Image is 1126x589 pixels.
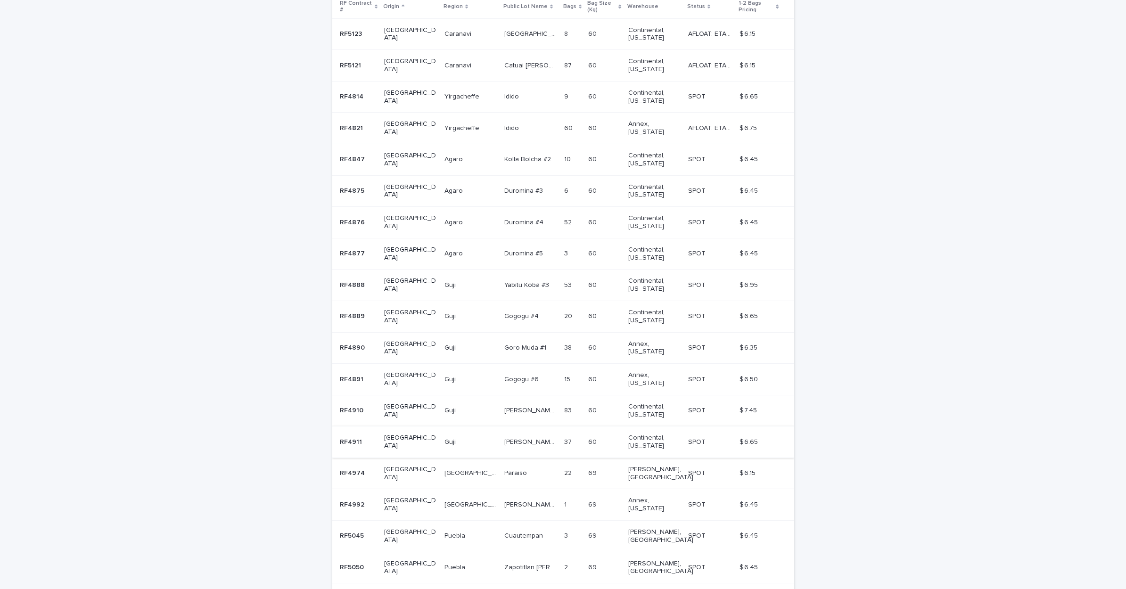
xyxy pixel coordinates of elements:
[740,91,760,101] p: $ 6.65
[340,436,364,446] p: RF4911
[688,28,734,38] p: AFLOAT: ETA 10-15-2025
[332,395,794,426] tr: RF4910RF4910 [GEOGRAPHIC_DATA]GujiGuji [PERSON_NAME] Muda lot #1 Natural[PERSON_NAME] Muda lot #1...
[340,91,365,101] p: RF4814
[384,434,436,450] p: [GEOGRAPHIC_DATA]
[688,436,707,446] p: SPOT
[564,185,570,195] p: 6
[384,120,436,136] p: [GEOGRAPHIC_DATA]
[688,499,707,509] p: SPOT
[564,530,570,540] p: 3
[384,371,436,387] p: [GEOGRAPHIC_DATA]
[444,60,473,70] p: Caranavi
[740,467,757,477] p: $ 6.15
[504,562,559,572] p: Zapotitlan de Mendez
[504,499,559,509] p: Jose Juarez Alonso
[688,342,707,352] p: SPOT
[332,301,794,332] tr: RF4889RF4889 [GEOGRAPHIC_DATA]GujiGuji Gogogu #4Gogogu #4 2020 6060 Continental, [US_STATE] SPOTS...
[564,123,575,132] p: 60
[564,154,573,164] p: 10
[340,405,365,415] p: RF4910
[504,217,545,227] p: Duromina #4
[332,175,794,207] tr: RF4875RF4875 [GEOGRAPHIC_DATA]AgaroAgaro Duromina #3Duromina #3 66 6060 Continental, [US_STATE] S...
[444,1,463,12] p: Region
[588,405,599,415] p: 60
[383,1,399,12] p: Origin
[588,499,599,509] p: 69
[564,562,570,572] p: 2
[504,374,541,384] p: Gogogu #6
[384,340,436,356] p: [GEOGRAPHIC_DATA]
[564,311,574,320] p: 20
[688,374,707,384] p: SPOT
[384,277,436,293] p: [GEOGRAPHIC_DATA]
[444,185,465,195] p: Agaro
[504,279,551,289] p: Yabitu Koba #3
[340,562,366,572] p: RF5050
[444,562,467,572] p: Puebla
[504,436,559,446] p: Uraga Harsu Haro lot #3 Natural
[444,374,458,384] p: Guji
[588,311,599,320] p: 60
[688,217,707,227] p: SPOT
[740,405,759,415] p: $ 7.45
[444,279,458,289] p: Guji
[384,497,436,513] p: [GEOGRAPHIC_DATA]
[444,248,465,258] p: Agaro
[740,374,760,384] p: $ 6.50
[688,467,707,477] p: SPOT
[340,248,367,258] p: RF4877
[564,374,572,384] p: 15
[588,60,599,70] p: 60
[588,123,599,132] p: 60
[588,154,599,164] p: 60
[332,113,794,144] tr: RF4821RF4821 [GEOGRAPHIC_DATA]YirgacheffeYirgacheffe IdidoIdido 6060 6060 Annex, [US_STATE] AFLOA...
[588,436,599,446] p: 60
[740,342,759,352] p: $ 6.35
[740,60,757,70] p: $ 6.15
[688,154,707,164] p: SPOT
[444,499,499,509] p: [GEOGRAPHIC_DATA]
[504,467,529,477] p: Paraiso
[340,530,366,540] p: RF5045
[740,248,760,258] p: $ 6.45
[384,560,436,576] p: [GEOGRAPHIC_DATA]
[687,1,705,12] p: Status
[340,311,367,320] p: RF4889
[340,467,367,477] p: RF4974
[504,154,553,164] p: Kolla Bolcha #2
[588,342,599,352] p: 60
[588,374,599,384] p: 60
[504,28,559,38] p: [GEOGRAPHIC_DATA]
[384,57,436,74] p: [GEOGRAPHIC_DATA]
[564,248,570,258] p: 3
[740,123,759,132] p: $ 6.75
[332,18,794,50] tr: RF5123RF5123 [GEOGRAPHIC_DATA]CaranaviCaranavi [GEOGRAPHIC_DATA][GEOGRAPHIC_DATA] 88 6060 Contine...
[563,1,576,12] p: Bags
[688,248,707,258] p: SPOT
[340,342,367,352] p: RF4890
[564,405,574,415] p: 83
[740,562,760,572] p: $ 6.45
[504,248,545,258] p: Duromina #5
[444,405,458,415] p: Guji
[340,185,366,195] p: RF4875
[627,1,658,12] p: Warehouse
[444,217,465,227] p: Agaro
[332,332,794,364] tr: RF4890RF4890 [GEOGRAPHIC_DATA]GujiGuji Goro Muda #1Goro Muda #1 3838 6060 Annex, [US_STATE] SPOTS...
[444,436,458,446] p: Guji
[564,91,570,101] p: 9
[564,342,574,352] p: 38
[688,123,734,132] p: AFLOAT: ETA 09-28-2025
[504,91,521,101] p: Idido
[340,374,365,384] p: RF4891
[504,311,541,320] p: Gogogu #4
[688,279,707,289] p: SPOT
[740,530,760,540] p: $ 6.45
[740,436,760,446] p: $ 6.65
[332,81,794,113] tr: RF4814RF4814 [GEOGRAPHIC_DATA]YirgacheffeYirgacheffe IdidoIdido 99 6060 Continental, [US_STATE] S...
[588,467,599,477] p: 69
[564,28,570,38] p: 8
[340,60,363,70] p: RF5121
[384,183,436,199] p: [GEOGRAPHIC_DATA]
[332,552,794,583] tr: RF5050RF5050 [GEOGRAPHIC_DATA]PueblaPuebla Zapotitlan [PERSON_NAME]Zapotitlan [PERSON_NAME] 22 69...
